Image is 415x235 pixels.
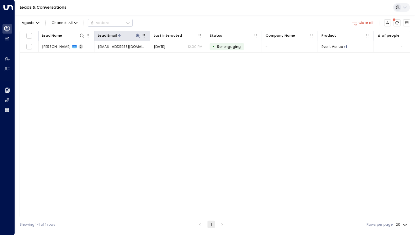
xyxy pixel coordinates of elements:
div: Button group with a nested menu [88,19,133,26]
nav: pagination navigation [196,221,226,228]
span: Daniela Lapidous [42,44,71,49]
div: Showing 1-1 of 1 rows [20,222,56,227]
button: Clear all [350,19,376,26]
span: D.lapidous@gmail.com [98,44,147,49]
div: - [401,44,403,49]
div: Meeting Room [344,44,347,49]
span: Yesterday [154,44,165,49]
p: 12:00 PM [188,44,203,49]
span: Toggle select row [26,44,32,50]
div: Company Name [266,33,308,39]
div: Lead Name [42,33,85,39]
span: Event Venue [322,44,343,49]
div: # of people [377,33,399,39]
div: Last Interacted [154,33,197,39]
div: Last Interacted [154,33,182,39]
button: Actions [88,19,133,26]
a: Leads & Conversations [20,5,66,10]
div: Product [322,33,336,39]
label: Rows per page: [367,222,394,227]
button: Channel:All [49,19,80,26]
td: - [262,41,318,52]
div: Actions [90,21,110,25]
div: Product [322,33,364,39]
div: Status [210,33,253,39]
div: Company Name [266,33,295,39]
div: Status [210,33,222,39]
span: Agents [22,21,34,25]
div: Lead Email [98,33,141,39]
div: 20 [396,221,408,228]
div: Lead Email [98,33,117,39]
span: Channel: [49,19,80,26]
span: There are new threads available. Refresh the grid to view the latest updates. [394,19,401,26]
div: • [212,42,215,51]
button: Archived Leads [403,19,410,26]
span: Trigger [217,44,241,49]
div: Lead Name [42,33,62,39]
button: Customize [384,19,391,26]
button: Agents [20,19,41,26]
span: 2 [79,44,83,49]
button: page 1 [207,221,215,228]
span: All [68,21,73,25]
span: Toggle select all [26,33,32,39]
